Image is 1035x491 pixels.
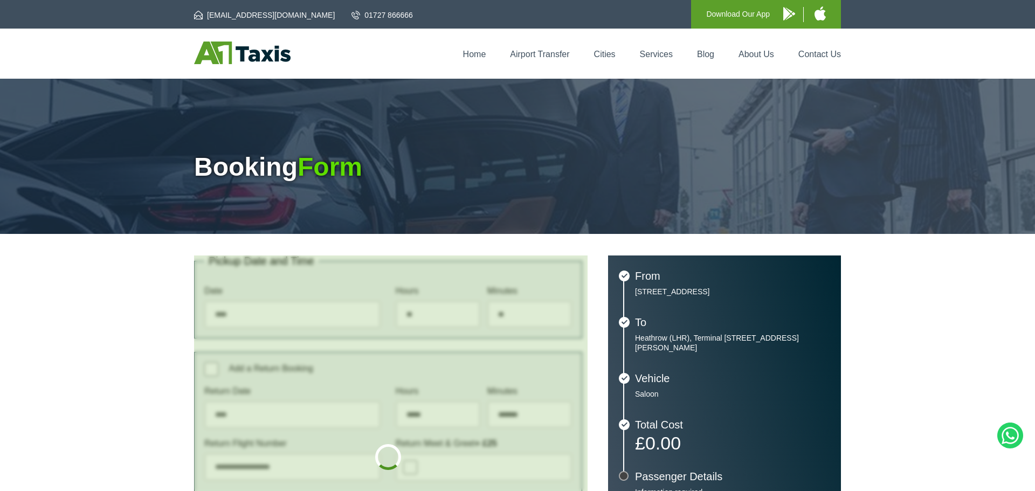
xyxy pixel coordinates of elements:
[635,435,830,451] p: £
[739,50,774,59] a: About Us
[635,317,830,328] h3: To
[697,50,714,59] a: Blog
[194,154,841,180] h1: Booking
[594,50,616,59] a: Cities
[815,6,826,20] img: A1 Taxis iPhone App
[635,333,830,352] p: Heathrow (LHR), Terminal [STREET_ADDRESS][PERSON_NAME]
[635,389,830,399] p: Saloon
[635,471,830,482] h3: Passenger Details
[798,50,841,59] a: Contact Us
[194,10,335,20] a: [EMAIL_ADDRESS][DOMAIN_NAME]
[298,153,362,181] span: Form
[635,373,830,384] h3: Vehicle
[510,50,569,59] a: Airport Transfer
[635,271,830,281] h3: From
[351,10,413,20] a: 01727 866666
[783,7,795,20] img: A1 Taxis Android App
[640,50,673,59] a: Services
[645,433,681,453] span: 0.00
[635,419,830,430] h3: Total Cost
[463,50,486,59] a: Home
[706,8,770,21] p: Download Our App
[194,42,291,64] img: A1 Taxis St Albans LTD
[635,287,830,296] p: [STREET_ADDRESS]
